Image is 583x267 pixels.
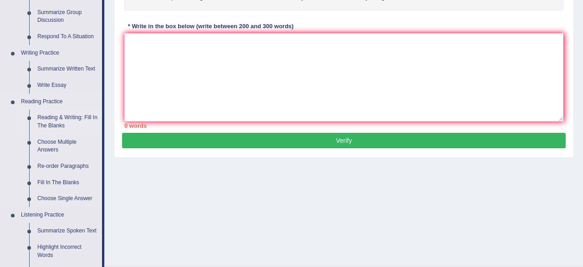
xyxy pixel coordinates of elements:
[124,22,297,30] div: * Write in the box below (write between 200 and 300 words)
[17,45,102,61] a: Writing Practice
[124,121,563,130] div: 0 words
[122,133,566,148] button: Verify
[33,239,102,263] a: Highlight Incorrect Words
[33,134,102,158] a: Choose Multiple Answers
[33,223,102,239] a: Summarize Spoken Text
[17,207,102,223] a: Listening Practice
[33,5,102,29] a: Summarize Group Discussion
[17,94,102,110] a: Reading Practice
[33,191,102,207] a: Choose Single Answer
[33,29,102,45] a: Respond To A Situation
[33,158,102,175] a: Re-order Paragraphs
[33,175,102,191] a: Fill In The Blanks
[33,61,102,77] a: Summarize Written Text
[33,110,102,134] a: Reading & Writing: Fill In The Blanks
[33,77,102,94] a: Write Essay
